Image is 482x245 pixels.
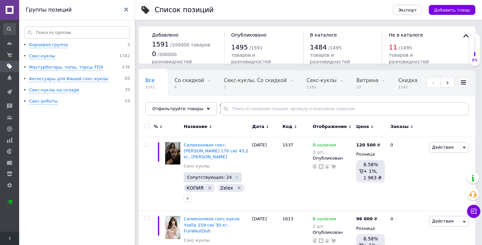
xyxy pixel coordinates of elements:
span: Цена [356,124,369,130]
span: 1342 [119,53,130,59]
div: Опубликован [313,155,353,161]
span: / 1591 [249,45,263,50]
span: Секс-куклы [307,77,337,83]
input: Поиск по группам [24,26,130,39]
span: 65 [125,76,130,82]
div: 2% [469,58,480,63]
span: Опубликовано [231,32,267,38]
div: ₴ [356,142,380,148]
span: КОПИЯ [186,185,204,191]
span: 1142 [398,85,452,90]
span: Отображение [313,124,347,130]
div: Корневая группа [29,42,68,48]
span: 24 [125,98,130,105]
span: Экспорт [398,8,417,13]
div: Секс-роботы [29,98,58,105]
img: Силиконовая секс-кукла Ysella 159 см/ 30 кг, FunWestDoll [165,216,180,239]
span: В каталоге [310,32,337,38]
svg: Удалить метку [237,185,242,191]
span: Код [282,124,292,130]
span: Добавить товар [434,8,470,13]
span: 1 [224,85,287,90]
b: 120 500 [356,142,376,147]
a: Секс-куклы [184,237,210,243]
span: 1495 [231,43,248,51]
span: товаров и разновидностей [310,52,350,64]
span: % [154,124,158,130]
span: Сопутствующих: 24 [187,175,232,179]
span: 2 [128,42,130,48]
span: Скидка закончилась [398,77,452,83]
svg: Удалить метку [207,185,212,191]
div: Аксессуары для Вашей секс-куклы [29,76,108,82]
span: / 100000 товаров [170,42,210,47]
span: 35 [125,87,130,93]
span: 11 [389,43,397,51]
a: Силиконовая секс-кукла Ysella 159 см/ 30 кг, FunWestDoll [184,216,240,233]
div: Секс-куклы [29,53,55,59]
span: / 300000 разновидностей [152,52,192,65]
span: 1591 [152,40,169,48]
span: Витрина [356,77,379,83]
span: Секс-куклы, Со скидкой [224,77,287,83]
span: 1591 [145,85,155,90]
button: Экспорт [393,5,422,15]
span: 1330 [307,85,337,90]
span: 1537 [282,142,293,147]
div: 2 шт. [313,224,336,229]
span: / 1495 [399,45,412,50]
span: Действия [432,219,454,224]
div: Секс-куклы на складе [29,87,79,93]
span: Все [145,77,155,83]
span: В наличии [313,142,336,149]
span: товаров и разновидностей [231,52,271,64]
span: 23 [356,85,379,90]
div: Опубликован [313,230,353,235]
div: 0 [387,137,427,211]
span: Название [184,124,207,130]
span: 0 [152,50,156,58]
span: 1613 [282,216,293,221]
div: Розница [356,151,385,157]
div: Розница [356,226,385,231]
button: Чат с покупателем [467,205,480,218]
span: Со скидкой [174,77,204,83]
b: 96 000 [356,216,373,221]
span: 6 [174,85,204,90]
span: Действия [432,145,454,150]
div: ₴ [356,216,377,222]
a: Секс-куклы [184,163,210,169]
span: Дата [252,124,264,130]
span: В наличии [313,216,336,223]
span: Отфильтруйте товары [152,106,204,111]
div: Список позиций [155,7,214,14]
img: Силиконовая секс-кукла Eliana 170 см/ 43,2 кг, Zelex [165,142,180,165]
input: Поиск по названию позиции, артикулу и поисковым запросам [220,102,469,115]
div: Мастурбаторы, попы, торсы ТПЭ [29,64,103,71]
span: 8.58% + 1%, [363,162,378,174]
span: Добавлено [152,32,178,38]
span: 6 [220,110,249,115]
span: 136 [122,64,130,71]
span: товаров и разновидностей [389,52,429,64]
a: Силиконовая секс-[PERSON_NAME] 170 см/ 43,2 кг, [PERSON_NAME] [184,142,248,159]
span: Позиции с ярлыками [145,103,200,108]
div: 3 шт. [313,150,336,155]
span: Заказы [390,124,409,130]
div: [DATE] [250,137,281,211]
button: Добавить товар [429,5,475,15]
span: Zelex [220,185,233,191]
span: 1484 [310,43,327,51]
span: Со скидкой [220,103,249,108]
span: 1 963 ₴ [363,175,382,180]
span: / 1495 [328,45,342,50]
span: Не в каталоге [389,32,423,38]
